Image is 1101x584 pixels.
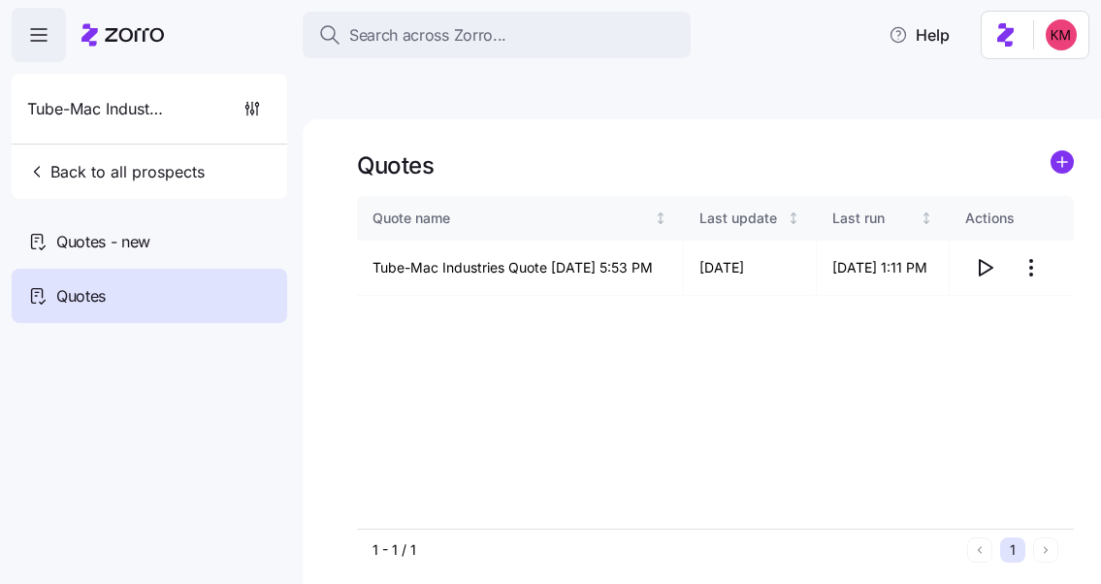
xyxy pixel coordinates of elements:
[1046,19,1077,50] img: 8fbd33f679504da1795a6676107ffb9e
[19,152,212,191] button: Back to all prospects
[920,211,933,225] div: Not sorted
[357,196,684,241] th: Quote nameNot sorted
[965,208,1058,229] div: Actions
[684,196,817,241] th: Last updateNot sorted
[357,150,434,180] h1: Quotes
[56,230,150,254] span: Quotes - new
[357,241,684,296] td: Tube-Mac Industries Quote [DATE] 5:53 PM
[1051,150,1074,174] svg: add icon
[56,284,106,308] span: Quotes
[817,241,950,296] td: [DATE] 1:11 PM
[889,23,950,47] span: Help
[684,241,817,296] td: [DATE]
[654,211,667,225] div: Not sorted
[1033,537,1058,563] button: Next page
[303,12,691,58] button: Search across Zorro...
[832,208,917,229] div: Last run
[817,196,950,241] th: Last runNot sorted
[27,97,167,121] span: Tube-Mac Industries
[349,23,506,48] span: Search across Zorro...
[1000,537,1025,563] button: 1
[372,208,651,229] div: Quote name
[873,16,965,54] button: Help
[787,211,800,225] div: Not sorted
[12,269,287,323] a: Quotes
[372,540,959,560] div: 1 - 1 / 1
[12,214,287,269] a: Quotes - new
[1051,150,1074,180] a: add icon
[699,208,783,229] div: Last update
[967,537,992,563] button: Previous page
[27,160,205,183] span: Back to all prospects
